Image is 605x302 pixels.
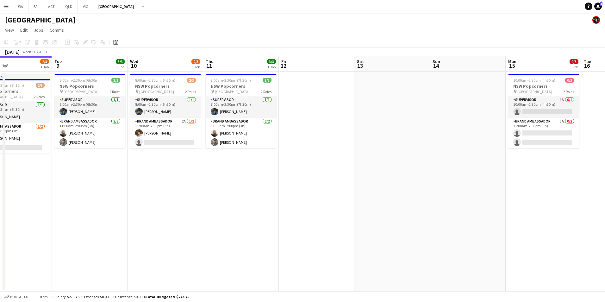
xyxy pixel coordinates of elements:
[517,89,552,94] span: [GEOGRAPHIC_DATA]
[54,59,62,64] span: Tue
[507,62,516,69] span: 15
[59,78,100,83] span: 8:00am-2:30pm (6h30m)
[267,59,276,64] span: 3/3
[583,62,591,69] span: 16
[34,27,43,33] span: Jobs
[31,26,46,34] a: Jobs
[146,294,189,299] span: Total Budgeted $273.75
[570,65,578,69] div: 1 Job
[206,83,277,89] h3: NSW Popcorners
[187,78,196,83] span: 2/3
[41,65,49,69] div: 1 Job
[5,15,76,25] h1: [GEOGRAPHIC_DATA]
[64,89,98,94] span: [GEOGRAPHIC_DATA]
[205,62,214,69] span: 11
[116,65,124,69] div: 1 Job
[3,26,16,34] a: View
[21,49,37,54] span: Week 37
[206,118,277,148] app-card-role: Brand Ambassador2/211:00am-2:00pm (3h)[PERSON_NAME][PERSON_NAME]
[18,26,30,34] a: Edit
[563,89,574,94] span: 2 Roles
[135,78,175,83] span: 8:00am-2:30pm (6h30m)
[54,118,125,148] app-card-role: Brand Ambassador2/211:00am-2:00pm (3h)[PERSON_NAME][PERSON_NAME]
[432,62,440,69] span: 14
[93,0,139,13] button: [GEOGRAPHIC_DATA]
[130,59,138,64] span: Wed
[433,59,440,64] span: Sun
[55,294,189,299] div: Salary $273.75 + Expenses $0.00 + Subsistence $0.00 =
[40,59,49,64] span: 2/3
[211,78,251,83] span: 7:00am-2:30pm (7h30m)
[35,294,50,299] span: 1 item
[60,0,78,13] button: QLD
[508,59,516,64] span: Mon
[263,78,271,83] span: 3/3
[570,59,578,64] span: 0/3
[10,295,28,299] span: Budgeted
[109,89,120,94] span: 2 Roles
[594,3,602,10] a: 2
[600,2,602,6] span: 2
[130,96,201,118] app-card-role: Supervisor1/18:00am-2:30pm (6h30m)[PERSON_NAME]
[116,59,125,64] span: 3/3
[592,16,600,24] app-user-avatar: Mauricio Torres Barquet
[13,0,28,13] button: WA
[206,74,277,148] app-job-card: 7:00am-2:30pm (7h30m)3/3NSW Popcorners [GEOGRAPHIC_DATA]2 RolesSupervisor1/17:00am-2:30pm (7h30m)...
[5,27,14,33] span: View
[54,74,125,148] app-job-card: 8:00am-2:30pm (6h30m)3/3NSW Popcorners [GEOGRAPHIC_DATA]2 RolesSupervisor1/18:00am-2:30pm (6h30m)...
[508,96,579,118] app-card-role: Supervisor1A0/110:00am-2:30pm (4h30m)
[513,78,555,83] span: 10:00am-2:30pm (4h30m)
[565,78,574,83] span: 0/3
[5,49,20,55] div: [DATE]
[129,62,138,69] span: 10
[267,65,276,69] div: 1 Job
[281,59,286,64] span: Fri
[43,0,60,13] button: ACT
[39,49,47,54] div: AEST
[139,89,174,94] span: [GEOGRAPHIC_DATA]
[78,0,93,13] button: VIC
[584,59,591,64] span: Tue
[130,74,201,148] app-job-card: 8:00am-2:30pm (6h30m)2/3NSW Popcorners [GEOGRAPHIC_DATA]2 RolesSupervisor1/18:00am-2:30pm (6h30m)...
[54,96,125,118] app-card-role: Supervisor1/18:00am-2:30pm (6h30m)[PERSON_NAME]
[50,27,64,33] span: Comms
[261,89,271,94] span: 2 Roles
[508,83,579,89] h3: NSW Popcorners
[206,59,214,64] span: Thu
[215,89,250,94] span: [GEOGRAPHIC_DATA]
[191,59,200,64] span: 2/3
[34,94,45,99] span: 2 Roles
[192,65,200,69] div: 1 Job
[53,62,62,69] span: 9
[47,26,66,34] a: Comms
[130,118,201,148] app-card-role: Brand Ambassador2A1/211:00am-2:00pm (3h)[PERSON_NAME]
[356,62,364,69] span: 13
[508,74,579,148] app-job-card: 10:00am-2:30pm (4h30m)0/3NSW Popcorners [GEOGRAPHIC_DATA]2 RolesSupervisor1A0/110:00am-2:30pm (4h...
[36,83,45,88] span: 2/3
[280,62,286,69] span: 12
[357,59,364,64] span: Sat
[130,83,201,89] h3: NSW Popcorners
[508,118,579,148] app-card-role: Brand Ambassador3A0/211:00am-2:00pm (3h)
[111,78,120,83] span: 3/3
[206,96,277,118] app-card-role: Supervisor1/17:00am-2:30pm (7h30m)[PERSON_NAME]
[28,0,43,13] button: SA
[3,293,29,300] button: Budgeted
[185,89,196,94] span: 2 Roles
[54,83,125,89] h3: NSW Popcorners
[20,27,28,33] span: Edit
